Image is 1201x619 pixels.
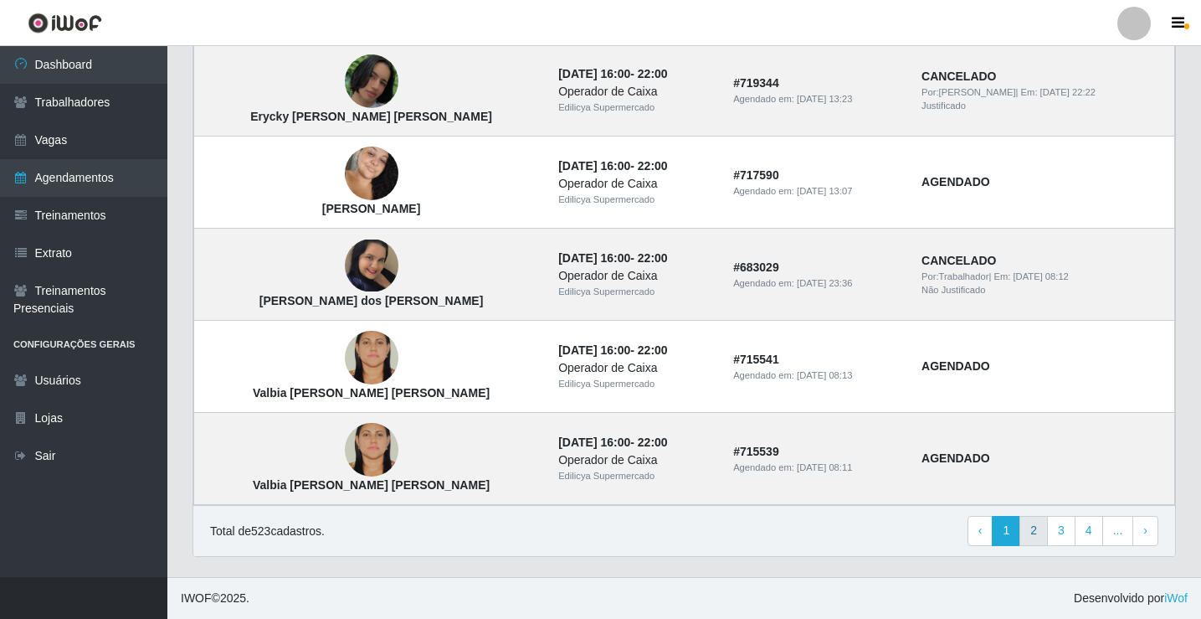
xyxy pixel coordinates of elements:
[558,451,713,469] div: Operador de Caixa
[345,54,398,109] img: Erycky Gabriel Brito De Lima
[345,240,398,291] img: Shirlayne Venâncio dos Santos
[558,469,713,483] div: Edilicya Supermercado
[921,271,988,281] span: Por: Trabalhador
[733,353,779,366] strong: # 715541
[921,283,1164,297] div: Não Justificado
[733,260,779,274] strong: # 683029
[1047,516,1075,546] a: 3
[733,168,779,182] strong: # 717590
[797,278,852,288] time: [DATE] 23:36
[797,462,852,472] time: [DATE] 08:11
[733,276,901,291] div: Agendado em:
[322,202,420,215] strong: [PERSON_NAME]
[967,516,1158,546] nav: pagination
[558,343,667,357] strong: -
[345,410,398,490] img: Valbia Bezerra da Silva
[558,285,713,299] div: Edilicya Supermercado
[921,85,1164,100] div: | Em:
[638,343,668,357] time: 22:00
[558,251,630,265] time: [DATE] 16:00
[733,92,901,106] div: Agendado em:
[921,270,1164,284] div: | Em:
[558,101,713,115] div: Edilicya Supermercado
[967,516,993,546] a: Previous
[733,184,901,199] div: Agendado em:
[181,590,249,607] span: © 2025 .
[558,436,667,449] strong: -
[733,461,901,475] div: Agendado em:
[1164,591,1188,605] a: iWof
[638,159,668,173] time: 22:00
[921,451,990,465] strong: AGENDADO
[1040,87,1096,97] time: [DATE] 22:22
[921,99,1164,113] div: Justificado
[210,523,325,540] p: Total de 523 cadastros.
[253,478,490,492] strong: Valbia [PERSON_NAME] [PERSON_NAME]
[558,359,713,377] div: Operador de Caixa
[1143,524,1147,537] span: ›
[1075,516,1103,546] a: 4
[733,445,779,458] strong: # 715539
[733,76,779,90] strong: # 719344
[558,267,713,285] div: Operador de Caixa
[733,369,901,383] div: Agendado em:
[558,159,630,173] time: [DATE] 16:00
[1014,271,1069,281] time: [DATE] 08:12
[638,251,668,265] time: 22:00
[921,175,990,188] strong: AGENDADO
[1074,590,1188,607] span: Desenvolvido por
[345,318,398,398] img: Valbia Bezerra da Silva
[921,359,990,373] strong: AGENDADO
[1102,516,1134,546] a: ...
[558,67,630,80] time: [DATE] 16:00
[345,132,398,214] img: Amanda Almeida da silva
[921,87,1016,97] span: Por: [PERSON_NAME]
[253,386,490,400] strong: Valbia [PERSON_NAME] [PERSON_NAME]
[638,436,668,449] time: 22:00
[1019,516,1048,546] a: 2
[558,83,713,101] div: Operador de Caixa
[558,251,667,265] strong: -
[558,175,713,193] div: Operador de Caixa
[558,436,630,449] time: [DATE] 16:00
[638,67,668,80] time: 22:00
[992,516,1020,546] a: 1
[797,370,852,380] time: [DATE] 08:13
[558,377,713,391] div: Edilicya Supermercado
[28,13,102,34] img: CoreUI Logo
[797,94,852,104] time: [DATE] 13:23
[978,524,983,537] span: ‹
[558,67,667,80] strong: -
[797,186,852,196] time: [DATE] 13:07
[558,343,630,357] time: [DATE] 16:00
[921,254,996,267] strong: CANCELADO
[558,193,713,207] div: Edilicya Supermercado
[181,591,212,605] span: IWOF
[921,70,996,83] strong: CANCELADO
[558,159,667,173] strong: -
[1132,516,1158,546] a: Next
[259,294,484,307] strong: [PERSON_NAME] dos [PERSON_NAME]
[250,110,492,123] strong: Erycky [PERSON_NAME] [PERSON_NAME]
